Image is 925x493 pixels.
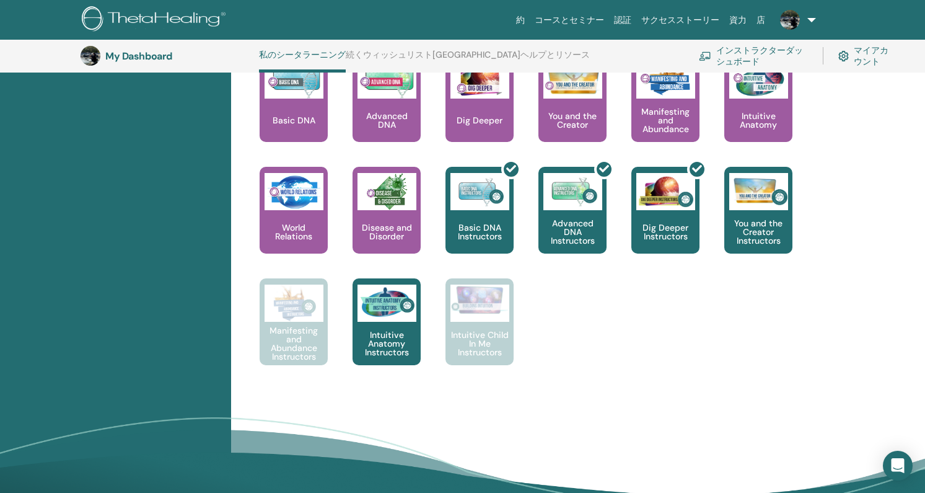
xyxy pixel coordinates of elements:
[729,173,788,210] img: You and the Creator Instructors
[609,9,636,32] a: 認証
[724,167,792,278] a: You and the Creator Instructors You and the Creator Instructors
[265,173,323,210] img: World Relations
[260,223,328,241] p: World Relations
[543,61,602,95] img: You and the Creator
[729,61,788,99] img: Intuitive Anatomy
[81,46,100,66] img: default.jpg
[538,55,607,167] a: You and the Creator You and the Creator
[445,55,514,167] a: Dig Deeper Dig Deeper
[511,9,530,32] a: 約
[631,223,699,241] p: Dig Deeper Instructors
[543,173,602,210] img: Advanced DNA Instructors
[445,331,514,357] p: Intuitive Child In Me Instructors
[260,55,328,167] a: Basic DNA Basic DNA
[838,48,849,63] img: cog.svg
[636,9,724,32] a: サクセスストーリー
[724,219,792,245] p: You and the Creator Instructors
[450,173,509,210] img: Basic DNA Instructors
[538,167,607,278] a: Advanced DNA Instructors Advanced DNA Instructors
[724,9,752,32] a: 資力
[82,6,230,34] img: logo.png
[357,173,416,210] img: Disease and Disorder
[538,219,607,245] p: Advanced DNA Instructors
[450,285,509,315] img: Intuitive Child In Me Instructors
[353,278,421,390] a: Intuitive Anatomy Instructors Intuitive Anatomy Instructors
[353,55,421,167] a: Advanced DNA Advanced DNA
[105,50,229,62] h3: My Dashboard
[631,167,699,278] a: Dig Deeper Instructors Dig Deeper Instructors
[724,112,792,129] p: Intuitive Anatomy
[260,278,328,390] a: Manifesting and Abundance Instructors Manifesting and Abundance Instructors
[636,173,695,210] img: Dig Deeper Instructors
[724,55,792,167] a: Intuitive Anatomy Intuitive Anatomy
[631,55,699,167] a: Manifesting and Abundance Manifesting and Abundance
[450,61,509,99] img: Dig Deeper
[780,10,800,30] img: default.jpg
[357,285,416,322] img: Intuitive Anatomy Instructors
[346,50,363,69] a: 続く
[520,50,590,69] a: ヘルプとリソース
[530,9,609,32] a: コースとセミナー
[357,61,416,99] img: Advanced DNA
[265,285,323,322] img: Manifesting and Abundance Instructors
[699,42,808,69] a: インストラクターダッシュボード
[883,451,913,481] div: Open Intercom Messenger
[445,167,514,278] a: Basic DNA Instructors Basic DNA Instructors
[445,223,514,241] p: Basic DNA Instructors
[260,326,328,361] p: Manifesting and Abundance Instructors
[752,9,770,32] a: 店
[353,223,421,241] p: Disease and Disorder
[452,116,507,125] p: Dig Deeper
[265,61,323,99] img: Basic DNA
[353,331,421,357] p: Intuitive Anatomy Instructors
[259,50,346,73] a: 私のシータラーニング
[363,50,432,69] a: ウィッシュリスト
[631,107,699,133] p: Manifesting and Abundance
[838,42,897,69] a: マイアカウント
[353,167,421,278] a: Disease and Disorder Disease and Disorder
[445,278,514,390] a: Intuitive Child In Me Instructors Intuitive Child In Me Instructors
[699,51,711,61] img: chalkboard-teacher.svg
[538,112,607,129] p: You and the Creator
[353,112,421,129] p: Advanced DNA
[432,50,520,69] a: [GEOGRAPHIC_DATA]
[636,61,695,99] img: Manifesting and Abundance
[260,167,328,278] a: World Relations World Relations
